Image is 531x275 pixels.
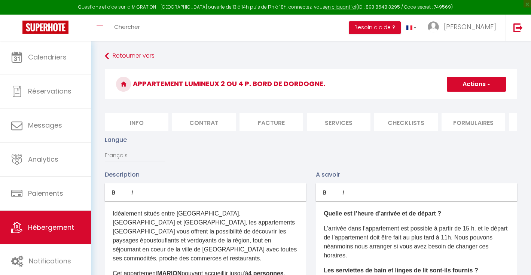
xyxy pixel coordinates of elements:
[28,86,71,96] span: Réservations
[105,135,127,144] label: Langue
[29,256,71,266] span: Notifications
[105,183,123,201] a: Bold
[334,183,352,201] a: Italic
[105,170,306,179] p: Description
[28,189,63,198] span: Paiements
[105,49,517,63] a: Retourner vers
[447,77,506,92] button: Actions
[28,120,62,130] span: Messages
[324,267,478,274] b: Les serviettes de bain et linges de lit sont-ils fournis ?
[239,113,303,131] li: Facture
[349,21,401,34] button: Besoin d'aide ?
[105,69,517,99] h3: Appartement lumineux 2 ou 4 p. bord de Dordogne.
[316,183,334,201] a: Bold
[113,209,298,263] p: Idéalement situés entre [GEOGRAPHIC_DATA], [GEOGRAPHIC_DATA] et [GEOGRAPHIC_DATA], les appartemen...
[28,223,74,232] span: Hébergement
[123,183,141,201] a: Italic
[500,244,531,275] iframe: LiveChat chat widget
[442,113,505,131] li: Formulaires
[428,21,439,33] img: ...
[105,113,168,131] li: Info
[307,113,370,131] li: Services
[444,22,496,31] span: [PERSON_NAME]
[109,15,146,41] a: Chercher
[324,210,441,217] b: Quelle est l’heure d’arrivée et de départ ?
[28,155,58,164] span: Analytics
[324,224,509,260] p: L'arrivée dans l’appartement est possible à partir de 15 h. et le départ de l’appartement doit êt...
[28,52,67,62] span: Calendriers
[513,23,523,32] img: logout
[172,113,236,131] li: Contrat
[114,23,140,31] span: Chercher
[374,113,438,131] li: Checklists
[325,4,356,10] a: en cliquant ici
[22,21,68,34] img: Super Booking
[422,15,506,41] a: ... [PERSON_NAME]
[316,170,517,179] p: A savoir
